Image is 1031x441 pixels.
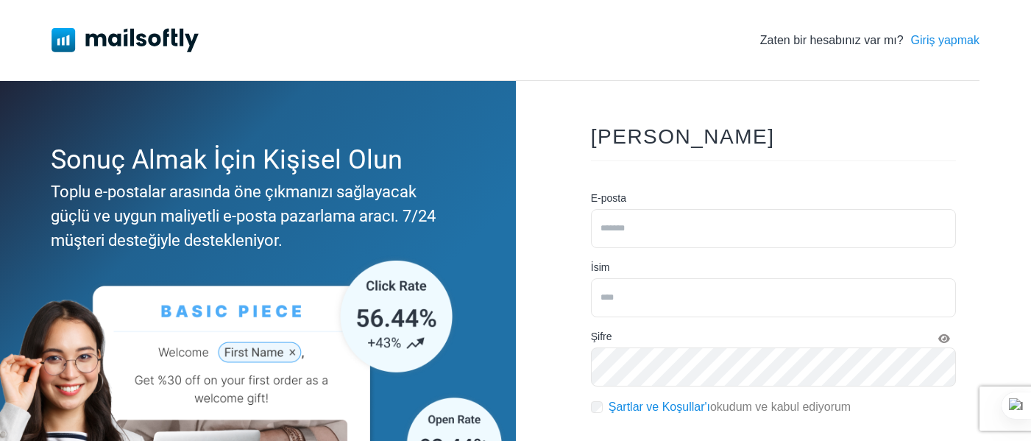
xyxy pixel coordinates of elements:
[591,125,775,148] font: [PERSON_NAME]
[51,144,403,175] font: Sonuç Almak İçin Kişisel Olun
[591,261,610,273] font: İsim
[760,34,904,46] font: Zaten bir hesabınız var mı?
[51,183,436,250] font: Toplu e-postalar arasında öne çıkmanızı sağlayacak güçlü ve uygun maliyetli e-posta pazarlama ara...
[911,32,979,49] a: Giriş yapmak
[938,334,950,344] i: Şifreyi Göster
[591,331,612,342] font: Şifre
[609,401,710,413] a: Şartlar ve Koşullar'ı
[911,34,979,46] font: Giriş yapmak
[52,28,199,52] img: Mailsoftly
[591,192,626,204] font: E-posta
[710,401,851,413] font: okudum ve kabul ediyorum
